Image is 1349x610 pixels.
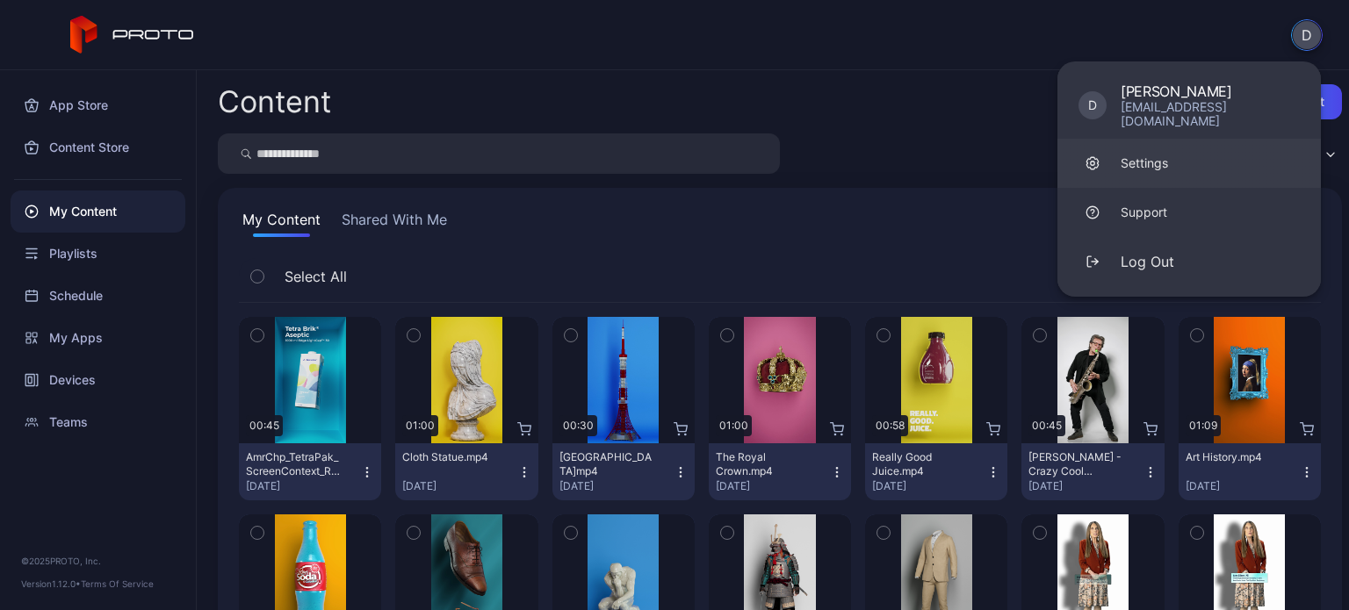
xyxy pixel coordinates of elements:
[1179,443,1321,500] button: Art History.mp4[DATE]
[559,450,656,478] div: Tokyo Tower.mp4
[872,450,969,478] div: Really Good Juice.mp4
[1121,83,1300,100] div: [PERSON_NAME]
[11,190,185,233] a: My Content
[11,275,185,317] a: Schedule
[1078,91,1107,119] div: D
[402,450,499,464] div: Cloth Statue.mp4
[1121,204,1167,221] div: Support
[1186,479,1300,493] div: [DATE]
[246,479,360,493] div: [DATE]
[716,450,812,478] div: The Royal Crown.mp4
[239,443,381,500] button: AmrChp_TetraPak_ScreenContext_Reveal_4K_v008.mp4[DATE]
[11,359,185,401] a: Devices
[285,266,347,287] span: Select All
[11,401,185,443] a: Teams
[1121,251,1174,272] div: Log Out
[11,317,185,359] a: My Apps
[11,233,185,275] a: Playlists
[1057,237,1321,286] button: Log Out
[1121,154,1168,172] div: Settings
[338,209,451,237] button: Shared With Me
[218,87,331,117] div: Content
[81,578,154,589] a: Terms Of Service
[552,443,695,500] button: [GEOGRAPHIC_DATA]mp4[DATE]
[395,443,537,500] button: Cloth Statue.mp4[DATE]
[1028,479,1143,493] div: [DATE]
[239,209,324,237] button: My Content
[11,84,185,126] a: App Store
[11,126,185,169] a: Content Store
[1057,139,1321,188] a: Settings
[1028,450,1125,478] div: Scott Page - Crazy Cool Technology.mp4
[1057,72,1321,139] a: D[PERSON_NAME][EMAIL_ADDRESS][DOMAIN_NAME]
[716,479,830,493] div: [DATE]
[865,443,1007,500] button: Really Good Juice.mp4[DATE]
[1121,100,1300,128] div: [EMAIL_ADDRESS][DOMAIN_NAME]
[21,578,81,589] span: Version 1.12.0 •
[1057,188,1321,237] a: Support
[872,479,986,493] div: [DATE]
[246,450,343,478] div: AmrChp_TetraPak_ScreenContext_Reveal_4K_v008.mp4
[402,479,516,493] div: [DATE]
[1021,443,1164,500] button: [PERSON_NAME] - Crazy Cool Technology.mp4[DATE]
[1186,450,1282,464] div: Art History.mp4
[21,554,175,568] div: © 2025 PROTO, Inc.
[709,443,851,500] button: The Royal Crown.mp4[DATE]
[559,479,674,493] div: [DATE]
[1291,19,1323,51] button: D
